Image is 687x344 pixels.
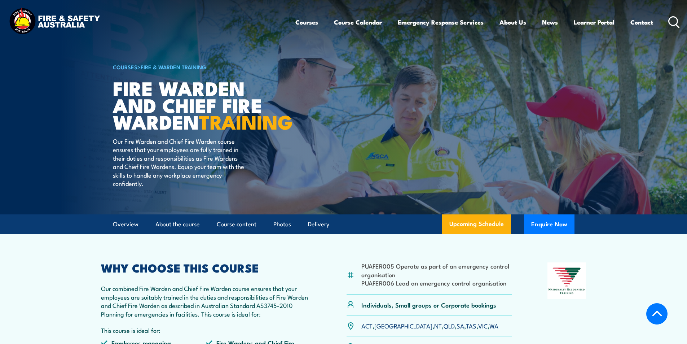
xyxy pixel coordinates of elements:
[499,13,526,32] a: About Us
[398,13,484,32] a: Emergency Response Services
[113,63,137,71] a: COURSES
[101,326,312,334] p: This course is ideal for:
[361,322,498,330] p: , , , , , , ,
[295,13,318,32] a: Courses
[308,215,329,234] a: Delivery
[361,262,512,279] li: PUAFER005 Operate as part of an emergency control organisation
[273,215,291,234] a: Photos
[361,301,496,309] p: Individuals, Small groups or Corporate bookings
[574,13,615,32] a: Learner Portal
[457,321,464,330] a: SA
[434,321,442,330] a: NT
[141,63,206,71] a: Fire & Warden Training
[334,13,382,32] a: Course Calendar
[113,215,138,234] a: Overview
[155,215,200,234] a: About the course
[442,214,511,234] a: Upcoming Schedule
[489,321,498,330] a: WA
[113,79,291,130] h1: Fire Warden and Chief Fire Warden
[101,284,312,318] p: Our combined Fire Warden and Chief Fire Warden course ensures that your employees are suitably tr...
[113,62,291,71] h6: >
[217,215,256,234] a: Course content
[361,279,512,287] li: PUAFER006 Lead an emergency control organisation
[101,262,312,273] h2: WHY CHOOSE THIS COURSE
[547,262,586,299] img: Nationally Recognised Training logo.
[199,106,293,136] strong: TRAINING
[524,214,574,234] button: Enquire Now
[374,321,432,330] a: [GEOGRAPHIC_DATA]
[361,321,373,330] a: ACT
[113,137,245,187] p: Our Fire Warden and Chief Fire Warden course ensures that your employees are fully trained in the...
[444,321,455,330] a: QLD
[630,13,653,32] a: Contact
[466,321,476,330] a: TAS
[542,13,558,32] a: News
[478,321,488,330] a: VIC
